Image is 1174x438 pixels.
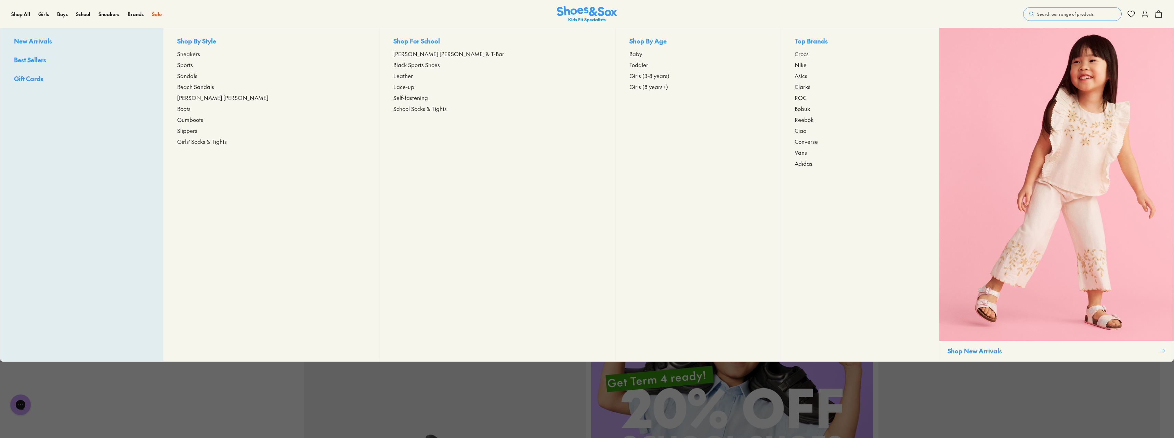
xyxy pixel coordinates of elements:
span: Girls (8 years+) [629,83,668,91]
a: Nike [795,61,925,69]
a: Asics [795,72,925,80]
span: Shop All [11,11,30,17]
span: Best Sellers [14,55,46,64]
span: Ciao [795,126,806,135]
a: Girls' Socks & Tights [177,137,366,146]
span: Search our range of products [1037,11,1094,17]
a: Girls (8 years+) [629,83,767,91]
img: SNS_Logo_Responsive.svg [557,6,617,23]
a: Sandals [177,72,366,80]
span: School Socks & Tights [393,104,447,113]
a: Sale [152,11,162,18]
a: Girls (3-8 years) [629,72,767,80]
span: Slippers [177,126,197,135]
a: Boots [177,104,366,113]
span: Converse [795,137,818,146]
p: Shop By Age [629,36,767,47]
span: Sneakers [177,50,200,58]
button: Search our range of products [1023,7,1122,21]
span: Beach Sandals [177,83,214,91]
span: Sandals [177,72,197,80]
p: Top Brands [795,36,925,47]
a: Adidas [795,159,925,167]
a: Vans [795,148,925,157]
a: Toddler [629,61,767,69]
a: Sneakers [177,50,366,58]
span: Boots [177,104,191,113]
span: Crocs [795,50,809,58]
a: Bobux [795,104,925,113]
span: Toddler [629,61,648,69]
a: Sports [177,61,366,69]
span: [PERSON_NAME] [PERSON_NAME] & T-Bar [393,50,504,58]
a: [PERSON_NAME] [PERSON_NAME] & T-Bar [393,50,602,58]
span: Gumboots [177,115,203,124]
a: Crocs [795,50,925,58]
a: Ciao [795,126,925,135]
span: Boys [57,11,68,17]
p: Shop New Arrivals [948,346,1156,355]
p: Shop By Style [177,36,366,47]
a: ROC [795,93,925,102]
a: Slippers [177,126,366,135]
span: Self-fastening [393,93,428,102]
a: Self-fastening [393,93,602,102]
a: Shop All [11,11,30,18]
span: Black Sports Shoes [393,61,440,69]
a: Lace-up [393,83,602,91]
span: Girls [38,11,49,17]
a: [PERSON_NAME] [PERSON_NAME] [177,93,366,102]
a: Boys [57,11,68,18]
span: ROC [795,93,807,102]
span: Gift Cards [14,74,43,83]
a: School Socks & Tights [393,104,602,113]
span: Sneakers [99,11,119,17]
a: Leather [393,72,602,80]
a: Black Sports Shoes [393,61,602,69]
span: Baby [629,50,642,58]
a: New Arrivals [14,36,149,47]
a: Gumboots [177,115,366,124]
a: Brands [128,11,144,18]
a: Beach Sandals [177,83,366,91]
a: Sneakers [99,11,119,18]
span: Asics [795,72,807,80]
a: Baby [629,50,767,58]
span: School [76,11,90,17]
iframe: Gorgias live chat messenger [7,392,34,417]
p: Shop For School [393,36,602,47]
span: Sports [177,61,193,69]
a: School [76,11,90,18]
a: Gift Cards [14,74,149,85]
a: Girls [38,11,49,18]
img: SNS_WEBASSETS_CollectionHero_1280x1600_4.png [939,28,1174,341]
span: Girls' Socks & Tights [177,137,227,146]
span: Vans [795,148,807,157]
span: New Arrivals [14,37,52,45]
a: Clarks [795,83,925,91]
a: Converse [795,137,925,146]
span: Clarks [795,83,810,91]
span: Brands [128,11,144,17]
span: Reebok [795,115,813,124]
a: Shop New Arrivals [939,28,1174,361]
span: Sale [152,11,162,17]
a: Reebok [795,115,925,124]
a: Shoes & Sox [557,6,617,23]
span: Bobux [795,104,810,113]
span: Adidas [795,159,812,167]
span: [PERSON_NAME] [PERSON_NAME] [177,93,268,102]
span: Girls (3-8 years) [629,72,669,80]
a: Best Sellers [14,55,149,66]
span: Lace-up [393,83,414,91]
span: Nike [795,61,807,69]
span: Leather [393,72,413,80]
